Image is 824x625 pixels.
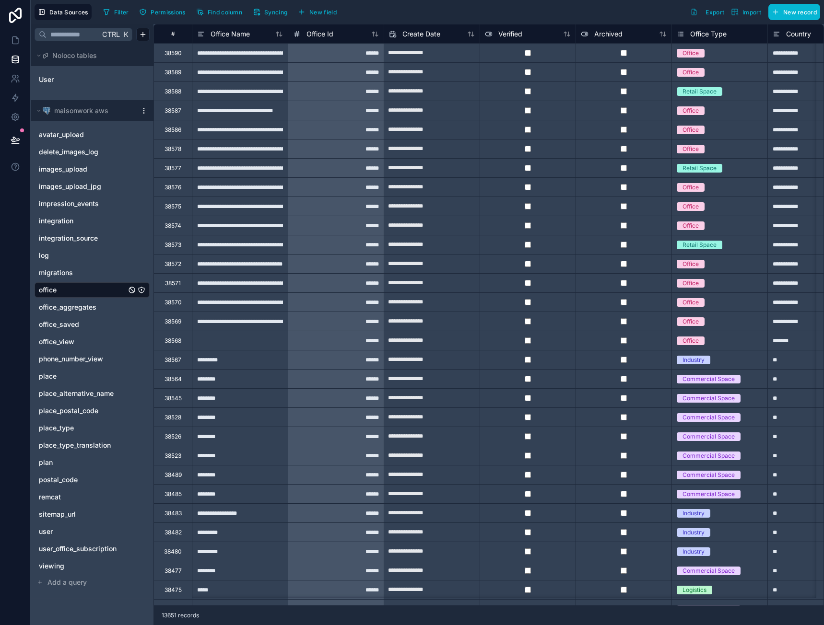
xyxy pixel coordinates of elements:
span: sitemap_url [39,509,76,519]
div: Office [683,336,699,345]
div: Office [683,279,699,288]
div: avatar_upload [35,127,150,142]
span: integration_source [39,233,98,243]
span: Permissions [151,9,185,16]
span: Add a query [47,578,87,587]
div: Retail Space [683,241,717,249]
img: Postgres logo [43,107,50,115]
div: phone_number_view [35,351,150,367]
span: place_alternative_name [39,389,114,398]
div: remcat [35,489,150,505]
a: New record [765,4,820,20]
div: 38572 [165,260,181,268]
span: Create Date [402,29,440,39]
div: 38475 [165,586,182,594]
div: office_aggregates [35,300,150,315]
div: Office [683,298,699,307]
a: images_upload [39,164,126,174]
div: Commercial Space [683,413,735,422]
span: images_upload_jpg [39,182,101,191]
span: Export [706,9,724,16]
div: Commercial Space [683,375,735,383]
div: 38587 [165,107,181,115]
a: office_view [39,337,126,347]
div: Office [683,145,699,153]
span: Syncing [264,9,287,16]
button: Export [687,4,728,20]
div: 38564 [165,375,182,383]
span: log [39,251,49,260]
span: office_aggregates [39,302,96,312]
span: avatar_upload [39,130,84,139]
span: plan [39,458,53,467]
span: place [39,371,57,381]
div: delete_images_log [35,144,150,160]
span: Office Type [690,29,727,39]
span: impression_events [39,199,99,208]
a: integration_source [39,233,126,243]
div: 38570 [165,299,182,306]
a: office_aggregates [39,302,126,312]
a: log [39,251,126,260]
div: 38545 [165,394,182,402]
div: Commercial Space [683,490,735,498]
div: 38576 [165,184,181,191]
span: place_type_translation [39,440,111,450]
a: place [39,371,126,381]
span: Noloco tables [52,51,97,60]
div: Office [683,221,699,230]
button: Postgres logomaisonwork aws [35,104,136,117]
div: impression_events [35,196,150,211]
button: Noloco tables [35,49,144,62]
div: images_upload_jpg [35,179,150,194]
span: office_view [39,337,74,347]
span: Find column [208,9,242,16]
a: user [39,527,126,536]
div: # [161,30,185,37]
button: New record [768,4,820,20]
div: place_type_translation [35,438,150,453]
span: migrations [39,268,73,278]
div: Office [683,126,699,134]
div: Commercial Space [683,432,735,441]
div: viewing [35,558,150,574]
div: 38483 [165,509,182,517]
div: 38480 [164,548,182,556]
span: remcat [39,492,61,502]
div: postal_code [35,472,150,487]
button: New field [294,5,340,19]
a: User [39,75,117,84]
span: Import [742,9,761,16]
span: user [39,527,53,536]
div: Logistics [683,586,706,594]
div: 38575 [165,203,181,210]
span: place_postal_code [39,406,98,416]
a: sitemap_url [39,509,126,519]
span: Office Id [306,29,333,39]
span: Office Name [211,29,250,39]
div: 38589 [165,69,181,76]
span: office [39,285,57,295]
span: user_office_subscription [39,544,117,554]
a: phone_number_view [39,354,126,364]
div: integration [35,213,150,229]
a: integration [39,216,126,226]
div: 38472 [165,605,182,613]
a: migrations [39,268,126,278]
div: sitemap_url [35,507,150,522]
span: place_type [39,423,74,433]
div: Industry [683,528,705,537]
span: User [39,75,54,84]
a: impression_events [39,199,126,208]
div: Retail Space [683,87,717,96]
a: office [39,285,126,295]
a: postal_code [39,475,126,485]
div: 38590 [165,49,182,57]
div: 38477 [165,567,182,575]
span: phone_number_view [39,354,103,364]
a: office_saved [39,320,126,329]
a: delete_images_log [39,147,126,157]
a: Permissions [136,5,192,19]
div: Commercial Space [683,471,735,479]
span: New record [783,9,817,16]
